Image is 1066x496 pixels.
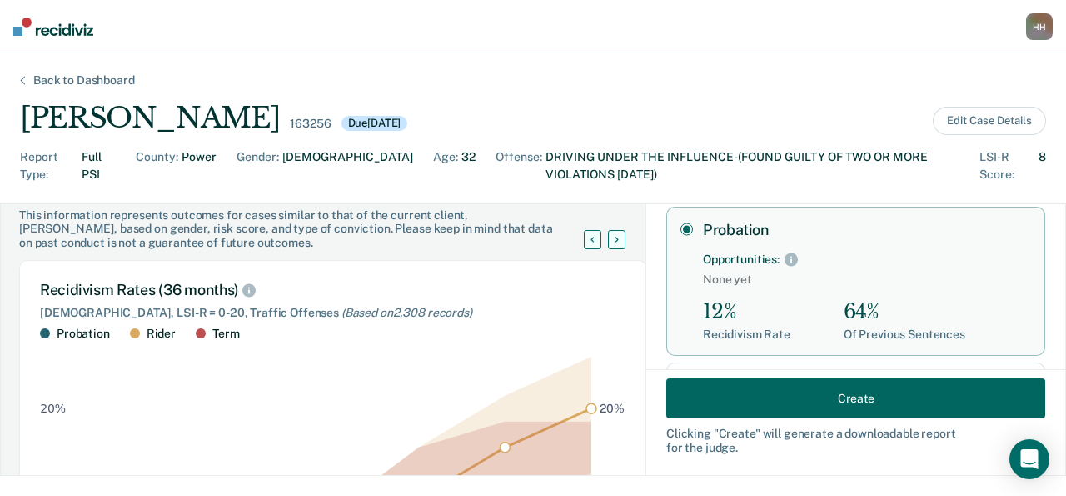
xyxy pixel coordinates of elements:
div: LSI-R Score : [979,148,1035,183]
div: Full PSI [82,148,116,183]
div: 32 [461,148,476,183]
div: Rider [147,327,176,341]
div: 64% [844,300,965,324]
div: Gender : [237,148,279,183]
div: This information represents outcomes for cases similar to that of the current client, [PERSON_NAM... [19,208,604,250]
text: 20% [40,402,66,415]
div: [DEMOGRAPHIC_DATA], LSI-R = 0-20, Traffic Offenses [40,306,626,320]
span: (Based on 2,308 records ) [341,306,472,319]
div: Age : [433,148,458,183]
div: 163256 [290,117,331,131]
div: Due [DATE] [341,116,408,131]
label: Probation [703,221,1031,239]
div: 8 [1039,148,1046,183]
div: Probation [57,327,110,341]
div: 12% [703,300,790,324]
div: Clicking " Create " will generate a downloadable report for the judge. [666,427,1045,455]
div: Power [182,148,217,183]
span: None yet [703,273,1031,287]
div: Recidivism Rates (36 months) [40,281,626,299]
button: Create [666,378,1045,418]
button: Edit Case Details [933,107,1046,135]
div: Term [212,327,239,341]
div: Recidivism Rate [703,328,790,342]
text: 20% [600,402,625,415]
img: Recidiviz [13,18,93,36]
div: [PERSON_NAME] [20,101,280,135]
div: County : [136,148,178,183]
div: Back to Dashboard [13,73,155,88]
button: HH [1026,13,1053,40]
div: Report Type : [20,148,78,183]
div: Of Previous Sentences [844,328,965,342]
div: DRIVING UNDER THE INFLUENCE-(FOUND GUILTY OF TWO OR MORE VIOLATIONS [DATE]) [545,148,959,183]
div: H H [1026,13,1053,40]
div: [DEMOGRAPHIC_DATA] [282,148,413,183]
div: Offense : [496,148,542,183]
div: Open Intercom Messenger [1009,439,1049,479]
div: Opportunities: [703,253,780,267]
